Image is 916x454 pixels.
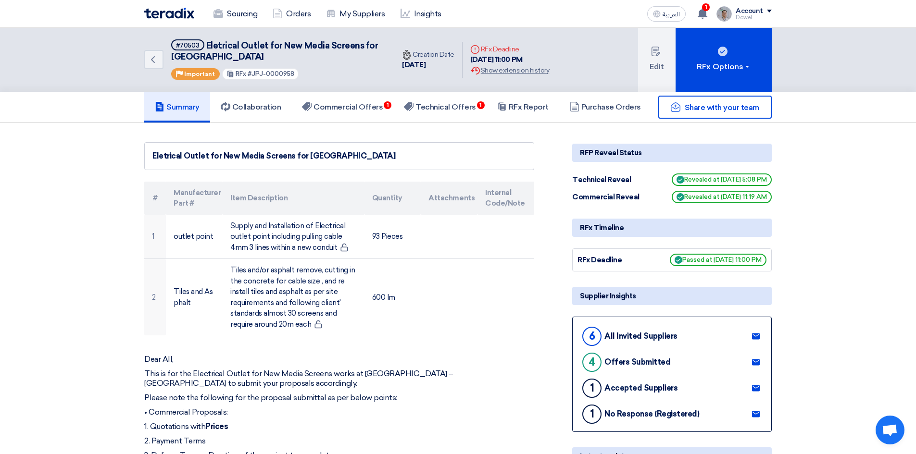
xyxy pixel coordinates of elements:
[402,49,454,60] div: Creation Date
[487,92,559,123] a: RFx Report
[384,101,391,109] span: 1
[166,215,223,259] td: outlet point
[166,182,223,215] th: Manufacturer Part #
[477,182,534,215] th: Internal Code/Note
[672,191,772,203] span: Revealed at [DATE] 11:19 AM
[144,8,194,19] img: Teradix logo
[582,405,602,424] div: 1
[248,70,294,77] span: #JPJ-0000958
[265,3,318,25] a: Orders
[404,102,476,112] h5: Technical Offers
[647,6,686,22] button: العربية
[393,92,486,123] a: Technical Offers1
[421,182,477,215] th: Attachments
[155,102,200,112] h5: Summary
[223,215,364,259] td: Supply and Installation of Electrical outlet point including pulling cable 4mm 3 lines within a n...
[572,144,772,162] div: RFP Reveal Status
[302,102,383,112] h5: Commercial Offers
[364,215,421,259] td: 93 Pieces
[604,331,678,341] div: All Invited Suppliers
[572,219,772,237] div: RFx Timeline
[236,70,246,77] span: RFx
[663,11,680,18] span: العربية
[676,28,772,92] button: RFx Options
[736,7,763,15] div: Account
[604,409,699,418] div: No Response (Registered)
[171,40,378,62] span: Eletrical Outlet for New Media Screens for [GEOGRAPHIC_DATA]
[570,102,641,112] h5: Purchase Orders
[697,61,751,73] div: RFx Options
[577,255,650,266] div: RFx Deadline
[402,60,454,71] div: [DATE]
[736,15,772,20] div: Dowel
[393,3,449,25] a: Insights
[470,65,549,75] div: Show extension history
[672,173,772,186] span: Revealed at [DATE] 5:08 PM
[582,379,602,398] div: 1
[210,92,292,123] a: Collaboration
[604,383,678,393] div: Accepted Suppliers
[144,407,534,417] p: • Commercial Proposals:
[144,215,166,259] td: 1
[144,259,166,336] td: 2
[876,416,904,444] a: Open chat
[223,259,364,336] td: Tiles and/or asphalt remove, cutting in the concrete for cable size , and re install tiles and as...
[572,192,644,203] div: Commercial Reveal
[604,357,670,367] div: Offers Submitted
[144,182,166,215] th: #
[572,287,772,305] div: Supplier Insights
[685,103,759,112] span: Share with your team
[144,369,534,388] p: This is for the Electrical Outlet for New Media Screens works at [GEOGRAPHIC_DATA] – [GEOGRAPHIC_...
[144,436,534,446] p: 2. Payment Terms
[670,254,766,266] span: Passed at [DATE] 11:00 PM
[470,44,549,54] div: RFx Deadline
[206,3,265,25] a: Sourcing
[221,102,281,112] h5: Collaboration
[364,259,421,336] td: 600 lm
[291,92,393,123] a: Commercial Offers1
[716,6,732,22] img: IMG_1753965247717.jpg
[144,355,534,364] p: Dear All,
[223,182,364,215] th: Item Description
[638,28,676,92] button: Edit
[702,3,710,11] span: 1
[176,42,200,49] div: #70503
[205,422,228,431] strong: Prices
[318,3,392,25] a: My Suppliers
[470,54,549,65] div: [DATE] 11:00 PM
[477,101,485,109] span: 1
[582,327,602,346] div: 6
[497,102,549,112] h5: RFx Report
[144,92,210,123] a: Summary
[171,39,383,63] h5: Eletrical Outlet for New Media Screens for Jeddah Park
[582,353,602,372] div: 4
[144,393,534,403] p: Please note the following for the proposal submittal as per below points:
[152,150,526,162] div: Eletrical Outlet for New Media Screens for [GEOGRAPHIC_DATA]
[364,182,421,215] th: Quantity
[166,259,223,336] td: Tiles and Asphalt
[559,92,652,123] a: Purchase Orders
[184,71,215,77] span: Important
[144,422,534,431] p: 1. Quotations with
[572,174,644,185] div: Technical Reveal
